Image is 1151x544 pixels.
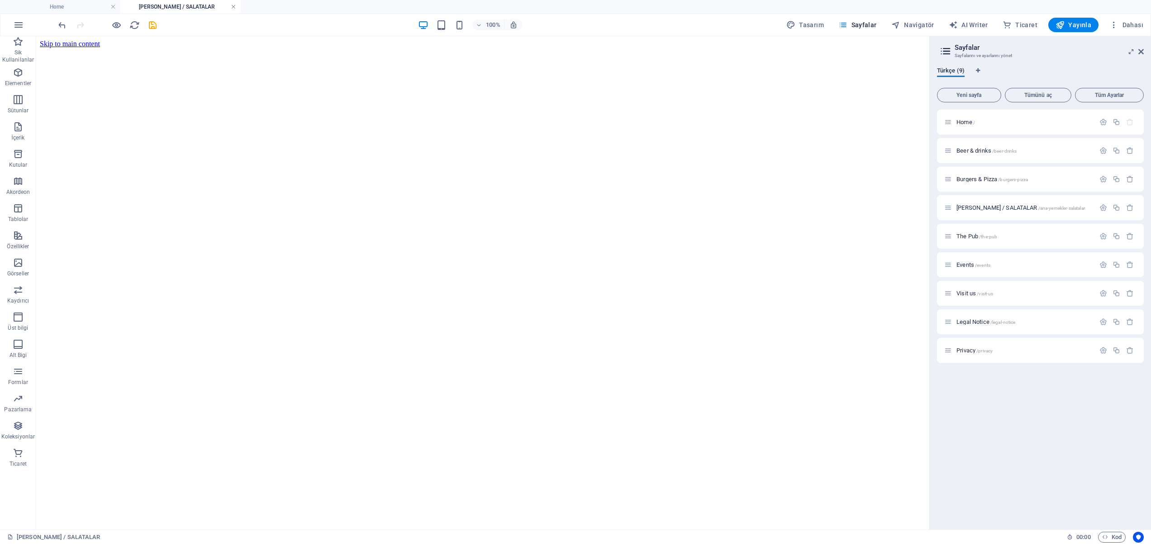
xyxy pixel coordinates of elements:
[979,234,997,239] span: /the-pub
[783,18,828,32] div: Tasarım (Ctrl+Alt+Y)
[147,19,158,30] button: save
[1113,318,1120,326] div: Çoğalt
[1126,347,1134,354] div: Sil
[8,107,29,114] p: Sütunlar
[956,176,1028,183] span: Burgers & Pizza
[1,433,35,440] p: Koleksiyonlar
[1075,88,1144,102] button: Tüm Ayarlar
[1048,18,1099,32] button: Yayınla
[956,147,1017,154] span: Sayfayı açmak için tıkla
[8,324,28,332] p: Üst bilgi
[955,43,1144,52] h2: Sayfalar
[954,148,1095,154] div: Beer & drinks/beer-drinks
[1099,289,1107,297] div: Ayarlar
[956,318,1015,325] span: Sayfayı açmak için tıkla
[1099,118,1107,126] div: Ayarlar
[7,297,29,304] p: Kaydırıcı
[1076,532,1090,543] span: 00 00
[10,351,27,359] p: Alt Bigi
[973,120,975,125] span: /
[955,52,1126,60] h3: Sayfalarını ve ayarlarını yönet
[954,119,1095,125] div: Home/
[956,119,975,125] span: Sayfayı açmak için tıkla
[891,20,934,29] span: Navigatör
[472,19,504,30] button: 100%
[838,20,877,29] span: Sayfalar
[1099,347,1107,354] div: Ayarlar
[1099,261,1107,269] div: Ayarlar
[1113,261,1120,269] div: Çoğalt
[954,233,1095,239] div: The Pub/the-pub
[956,261,990,268] span: Sayfayı açmak için tıkla
[57,19,67,30] button: undo
[1099,232,1107,240] div: Ayarlar
[486,19,500,30] h6: 100%
[1079,92,1140,98] span: Tüm Ayarlar
[954,176,1095,182] div: Burgers & Pizza/burgers-pizza
[786,20,824,29] span: Tasarım
[937,67,1144,84] div: Dil Sekmeleri
[1113,347,1120,354] div: Çoğalt
[1126,232,1134,240] div: Sil
[941,92,997,98] span: Yeni sayfa
[956,347,993,354] span: Sayfayı açmak için tıkla
[4,4,64,11] a: Skip to main content
[9,161,28,168] p: Kutular
[1126,175,1134,183] div: Sil
[1099,204,1107,212] div: Ayarlar
[937,65,965,78] span: Türkçe (9)
[992,149,1017,154] span: /beer-drinks
[1083,534,1084,540] span: :
[1126,261,1134,269] div: Sil
[949,20,988,29] span: AI Writer
[954,205,1095,211] div: [PERSON_NAME] / SALATALAR/ana-yemekler-salatalar
[8,379,28,386] p: Formlar
[7,532,100,543] a: Seçimi iptal etmek için tıkla. Sayfaları açmak için çift tıkla
[1099,318,1107,326] div: Ayarlar
[8,216,29,223] p: Tablolar
[1126,318,1134,326] div: Sil
[954,319,1095,325] div: Legal Notice/legal-notice
[1038,206,1085,211] span: /ana-yemekler-salatalar
[956,290,993,297] span: Sayfayı açmak için tıkla
[1126,118,1134,126] div: Başlangıç sayfası silinemez
[945,18,992,32] button: AI Writer
[6,188,30,196] p: Akordeon
[1102,532,1122,543] span: Kod
[1109,20,1143,29] span: Dahası
[999,18,1041,32] button: Ticaret
[1113,175,1120,183] div: Çoğalt
[1126,289,1134,297] div: Sil
[129,19,140,30] button: reload
[998,177,1028,182] span: /burgers-pizza
[1056,20,1091,29] span: Yayınla
[956,204,1085,211] span: [PERSON_NAME] / SALATALAR
[1106,18,1147,32] button: Dahası
[888,18,938,32] button: Navigatör
[954,347,1095,353] div: Privacy/privacy
[1009,92,1068,98] span: Tümünü aç
[1099,175,1107,183] div: Ayarlar
[937,88,1001,102] button: Yeni sayfa
[954,290,1095,296] div: Visit us/visit-us
[1113,118,1120,126] div: Çoğalt
[977,291,993,296] span: /visit-us
[1133,532,1144,543] button: Usercentrics
[956,233,997,240] span: The Pub
[4,406,32,413] p: Pazarlama
[990,320,1016,325] span: /legal-notice
[976,348,993,353] span: /privacy
[1003,20,1037,29] span: Ticaret
[1067,532,1091,543] h6: Oturum süresi
[954,262,1095,268] div: Events/events
[11,134,24,141] p: İçerik
[7,270,29,277] p: Görseller
[509,21,518,29] i: Yeniden boyutlandırmada yakınlaştırma düzeyini seçilen cihaza uyacak şekilde otomatik olarak ayarla.
[120,2,241,12] h4: [PERSON_NAME] / SALATALAR
[1005,88,1072,102] button: Tümünü aç
[1126,204,1134,212] div: Sil
[1113,289,1120,297] div: Çoğalt
[5,80,31,87] p: Elementler
[1098,532,1126,543] button: Kod
[57,20,67,30] i: Geri al: Görüntüyü değiştir (Ctrl+Z)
